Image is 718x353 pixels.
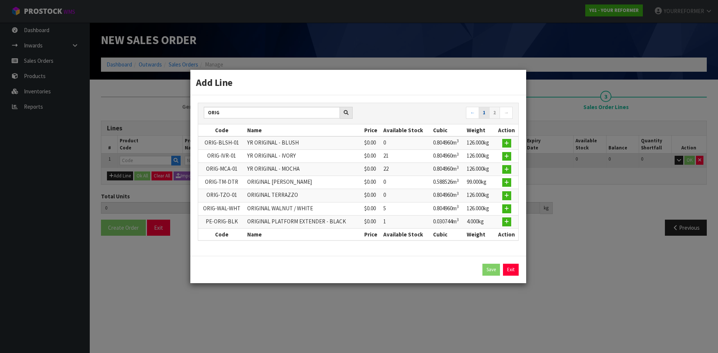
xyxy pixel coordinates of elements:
a: 1 [479,107,490,119]
td: 4.000kg [465,215,495,228]
td: 0.030744m [431,215,465,228]
td: 0 [381,189,431,202]
td: $0.00 [362,136,381,150]
td: 126.000kg [465,189,495,202]
td: $0.00 [362,176,381,189]
a: 2 [489,107,500,119]
input: Search products [204,107,340,118]
td: $0.00 [362,202,381,215]
th: Code [198,124,245,136]
th: Cubic [431,124,465,136]
td: 21 [381,150,431,163]
td: 126.000kg [465,202,495,215]
a: → [500,107,513,119]
td: ORIG-TZO-01 [198,189,245,202]
td: $0.00 [362,163,381,176]
th: Cubic [431,228,465,240]
sup: 3 [457,178,459,183]
sup: 3 [457,217,459,222]
th: Code [198,228,245,240]
td: 0.804960m [431,189,465,202]
a: Exit [503,264,519,276]
sup: 3 [457,191,459,196]
th: Name [245,124,362,136]
td: 0 [381,136,431,150]
td: 0.804960m [431,136,465,150]
td: ORIG-MCA-01 [198,163,245,176]
td: 5 [381,202,431,215]
th: Available Stock [381,124,431,136]
td: $0.00 [362,189,381,202]
th: Weight [465,228,495,240]
td: 0.804960m [431,163,465,176]
td: 126.000kg [465,150,495,163]
td: YR ORIGINAL - BLUSH [245,136,362,150]
sup: 3 [457,165,459,170]
h3: Add Line [196,75,521,89]
td: 126.000kg [465,163,495,176]
a: ← [466,107,479,119]
th: Action [495,124,518,136]
nav: Page navigation [364,107,513,120]
td: $0.00 [362,215,381,228]
td: 1 [381,215,431,228]
td: 0 [381,176,431,189]
td: ORIG-TM-DTR [198,176,245,189]
th: Available Stock [381,228,431,240]
td: ORIG-IVR-01 [198,150,245,163]
td: 126.000kg [465,136,495,150]
th: Price [362,228,381,240]
td: 0.804960m [431,202,465,215]
td: ORIG-BLSH-01 [198,136,245,150]
td: YR ORIGINAL - IVORY [245,150,362,163]
sup: 3 [457,152,459,157]
td: ORIGINAL [PERSON_NAME] [245,176,362,189]
td: 0.804960m [431,150,465,163]
th: Price [362,124,381,136]
td: 99.000kg [465,176,495,189]
td: $0.00 [362,150,381,163]
sup: 3 [457,138,459,143]
td: PE-ORIG-BLK [198,215,245,228]
th: Action [495,228,518,240]
th: Weight [465,124,495,136]
td: YR ORIGINAL - MOCHA [245,163,362,176]
th: Name [245,228,362,240]
td: 22 [381,163,431,176]
td: ORIG-WAL-WHT [198,202,245,215]
td: 0.588526m [431,176,465,189]
sup: 3 [457,204,459,209]
td: ORIGINAL WALNUT / WHITE [245,202,362,215]
button: Save [482,264,500,276]
td: ORIGINAL PLATFORM EXTENDER - BLACK [245,215,362,228]
td: ORIGINAL TERRAZZO [245,189,362,202]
